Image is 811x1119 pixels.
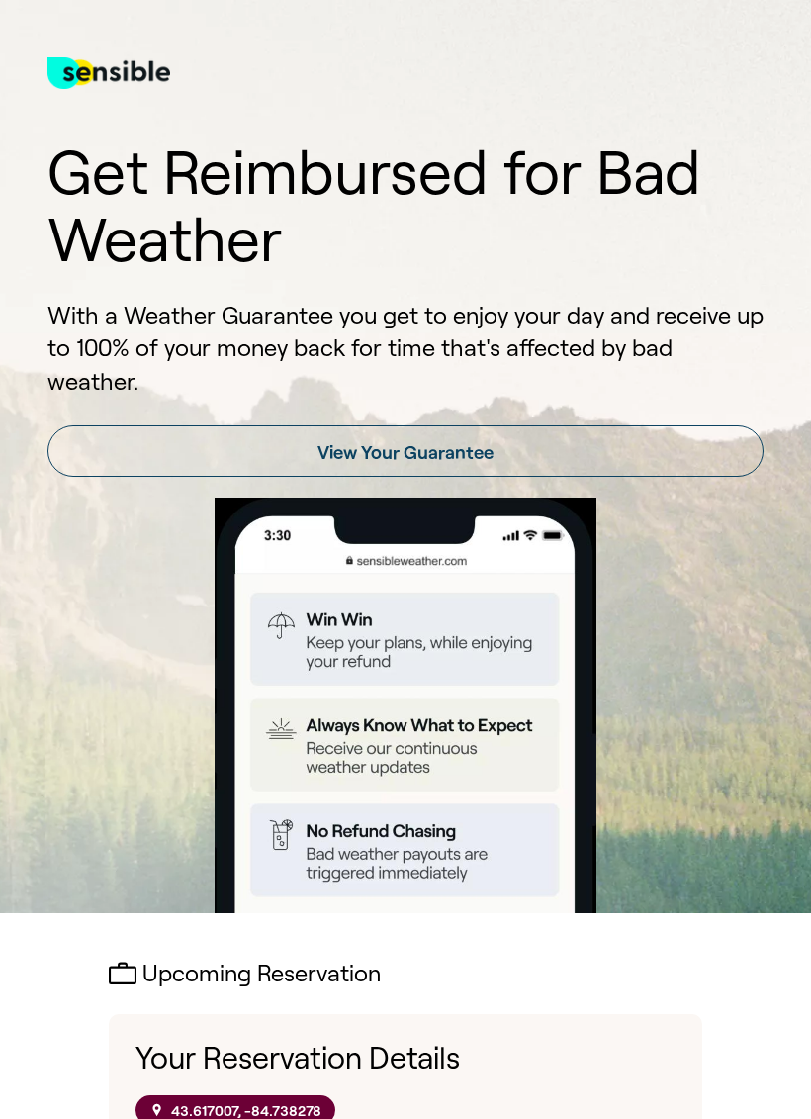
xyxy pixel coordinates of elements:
[47,498,765,913] img: Product box
[171,1102,321,1119] p: 43.617007, -84.738278
[47,34,170,113] img: test for bg
[47,300,765,399] p: With a Weather Guarantee you get to enjoy your day and receive up to 100% of your money back for ...
[135,1042,676,1075] h1: Your Reservation Details
[47,425,765,477] a: View Your Guarantee
[109,960,703,987] h2: Upcoming Reservation
[47,140,765,273] h1: Get Reimbursed for Bad Weather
